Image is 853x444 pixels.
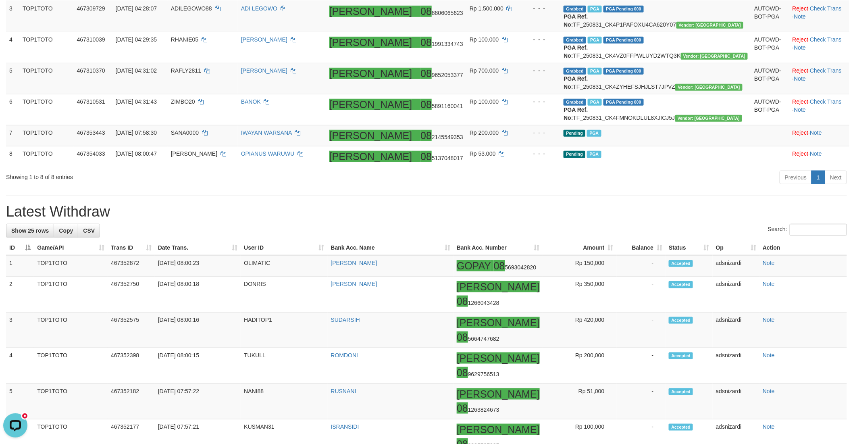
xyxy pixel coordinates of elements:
[6,1,19,32] td: 3
[669,317,693,324] span: Accepted
[794,75,806,82] a: Note
[763,260,775,266] a: Note
[21,2,29,10] div: new message indicator
[420,103,463,109] span: Copy 085891160041 to clipboard
[494,260,505,271] ah_el_jm_1755705115715: 08
[713,255,759,277] td: adsnizardi
[780,171,812,184] a: Previous
[241,348,327,384] td: TUKULL
[763,352,775,359] a: Note
[420,151,432,162] ah_el_jm_1756146672679: 08
[564,106,588,121] b: PGA Ref. No:
[328,240,454,255] th: Bank Acc. Name: activate to sort column ascending
[523,67,558,75] div: - - -
[523,129,558,137] div: - - -
[603,6,644,13] span: PGA Pending
[669,352,693,359] span: Accepted
[681,53,748,60] span: Vendor URL: https://checkout4.1velocity.biz
[34,277,108,312] td: TOP1TOTO
[241,255,327,277] td: OLIMATIC
[588,68,602,75] span: Marked by adsdarwis
[713,348,759,384] td: adsnizardi
[457,424,540,435] ah_el_jm_1756146672679: [PERSON_NAME]
[34,384,108,419] td: TOP1TOTO
[751,94,789,125] td: AUTOWD-BOT-PGA
[790,224,847,236] input: Search:
[171,129,199,136] span: SANA0000
[19,63,74,94] td: TOP1TOTO
[457,336,499,342] span: Copy 085664747682 to clipboard
[329,6,412,17] ah_el_jm_1756146672679: [PERSON_NAME]
[789,94,849,125] td: · ·
[6,125,19,146] td: 7
[470,129,499,136] span: Rp 200.000
[19,1,74,32] td: TOP1TOTO
[793,5,809,12] a: Reject
[6,94,19,125] td: 6
[617,240,666,255] th: Balance: activate to sort column ascending
[331,352,358,359] a: ROMDONI
[19,94,74,125] td: TOP1TOTO
[810,150,822,157] a: Note
[789,146,849,167] td: ·
[675,84,743,91] span: Vendor URL: https://checkout4.1velocity.biz
[6,277,34,312] td: 2
[77,129,105,136] span: 467353443
[457,296,468,307] ah_el_jm_1756146672679: 08
[420,134,463,140] span: Copy 082145549353 to clipboard
[19,125,74,146] td: TOP1TOTO
[617,255,666,277] td: -
[617,348,666,384] td: -
[331,317,360,323] a: SUDARSIH
[457,406,499,413] span: Copy 081263824673 to clipboard
[54,224,78,238] a: Copy
[793,36,809,43] a: Reject
[457,300,499,306] span: Copy 081266043428 to clipboard
[713,277,759,312] td: adsnizardi
[588,37,602,44] span: Marked by adsdarwis
[241,36,287,43] a: [PERSON_NAME]
[6,204,847,220] h1: Latest Withdraw
[560,94,751,125] td: TF_250831_CK4FMNOKDLUL8XJICJ5J
[564,6,586,13] span: Grabbed
[241,150,294,157] a: OPIANUS WARUWU
[470,67,499,74] span: Rp 700.000
[116,36,157,43] span: [DATE] 04:29:35
[470,150,496,157] span: Rp 53.000
[523,98,558,106] div: - - -
[564,75,588,90] b: PGA Ref. No:
[763,281,775,287] a: Note
[77,5,105,12] span: 467309729
[470,5,503,12] span: Rp 1.500.000
[543,348,617,384] td: Rp 200,000
[457,367,468,378] ah_el_jm_1756146672679: 08
[155,240,241,255] th: Date Trans.: activate to sort column ascending
[713,384,759,419] td: adsnizardi
[603,37,644,44] span: PGA Pending
[108,384,155,419] td: 467352182
[77,98,105,105] span: 467310531
[523,150,558,158] div: - - -
[588,6,602,13] span: Marked by adsdarwis
[789,32,849,63] td: · ·
[6,170,350,181] div: Showing 1 to 8 of 8 entries
[759,240,847,255] th: Action
[155,348,241,384] td: [DATE] 08:00:15
[794,44,806,51] a: Note
[564,130,585,137] span: Pending
[241,67,287,74] a: [PERSON_NAME]
[763,388,775,394] a: Note
[457,260,491,271] ah_el_jm_1755705115715: GOPAY
[77,36,105,43] span: 467310039
[810,98,842,105] a: Check Trans
[34,312,108,348] td: TOP1TOTO
[713,240,759,255] th: Op: activate to sort column ascending
[564,37,586,44] span: Grabbed
[617,277,666,312] td: -
[793,98,809,105] a: Reject
[810,67,842,74] a: Check Trans
[810,36,842,43] a: Check Trans
[420,37,432,48] ah_el_jm_1756146672679: 08
[420,6,432,17] ah_el_jm_1756146672679: 08
[457,402,468,414] ah_el_jm_1756146672679: 08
